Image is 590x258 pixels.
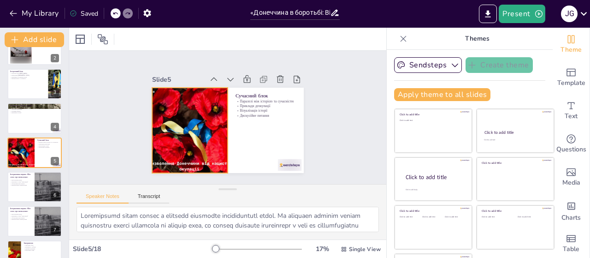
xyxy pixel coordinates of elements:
p: Важливість слова "визволення" [10,216,32,217]
p: Фінальний слайд [24,249,59,251]
div: Add images, graphics, shapes or video [553,161,590,194]
p: Ключові події [DATE]–[DATE] [10,72,46,74]
p: Важливість історії [10,112,59,114]
p: Приклади деокупації [37,143,59,145]
span: Text [565,111,578,121]
p: Інтерактивна вправа «Моє слово про визволення» [10,208,32,213]
p: Хвилина мовчання [24,248,59,250]
div: Add charts and graphs [553,194,590,227]
p: Перевірка фактів [10,110,59,112]
p: Дискусійне питання [235,113,296,118]
p: Історичний блок [10,70,46,73]
div: Change the overall theme [553,28,590,61]
div: 4 [51,123,59,131]
div: Click to add title [484,130,546,135]
div: Layout [73,32,88,47]
span: Single View [349,246,381,253]
div: https://cdn.sendsteps.com/images/logo/sendsteps_logo_white.pnghttps://cdn.sendsteps.com/images/lo... [7,206,62,236]
p: Критичне мислення [10,109,59,111]
p: Визволення [GEOGRAPHIC_DATA] [10,74,46,76]
p: Висловлення думок [10,180,32,181]
div: 17 % [311,245,333,253]
p: Приклади деокупації [235,104,296,108]
p: Сучасний блок [235,92,296,99]
div: J G [561,6,578,22]
p: Візуалізація історії [235,108,296,113]
button: Sendsteps [394,57,462,73]
div: Click to add text [422,216,443,218]
div: Click to add title [482,161,548,165]
div: Click to add title [400,209,466,213]
div: Click to add text [400,216,420,218]
div: Add ready made slides [553,61,590,94]
button: Create theme [466,57,533,73]
p: Themes [411,28,543,50]
span: Questions [556,144,586,155]
div: Click to add text [482,216,511,218]
div: Click to add body [406,188,464,191]
div: Slide 5 [152,75,204,84]
p: Використання онлайн-дошки [10,185,32,186]
div: 6 [51,191,59,199]
p: Візуалізація історії [37,145,59,147]
span: Media [562,178,580,188]
p: Важливість свободи [24,246,59,248]
p: Інтерактив «Правда чи міф?» [10,104,59,107]
div: Click to add text [445,216,466,218]
div: Click to add text [400,120,466,122]
p: Використання онлайн-дошки [10,219,32,221]
p: Обговорення результатів [10,217,32,219]
div: Click to add text [484,139,545,141]
button: J G [561,5,578,23]
div: Click to add title [482,209,548,213]
button: Export to PowerPoint [479,5,497,23]
p: Важливість слова "визволення" [10,181,32,183]
button: Apply theme to all slides [394,88,490,101]
div: Add text boxes [553,94,590,127]
p: Сучасний блок [37,139,59,142]
button: Transcript [129,193,170,204]
div: 7 [51,226,59,234]
div: Click to add title [400,113,466,116]
input: Insert title [250,6,330,19]
span: Position [97,34,108,45]
p: Паралелі між історією та сучасністю [235,99,296,103]
button: Add slide [5,32,64,47]
div: 5 [51,157,59,165]
p: Інтерактивна вправа «Моє слово про визволення» [10,173,32,178]
div: https://cdn.sendsteps.com/images/logo/sendsteps_logo_white.pnghttps://cdn.sendsteps.com/images/lo... [7,69,62,99]
p: Взаємозв'язок з сучасністю [10,78,46,79]
div: Saved [70,9,98,18]
div: Click to add text [518,216,547,218]
p: Паралелі між історією та сучасністю [37,141,59,143]
textarea: Loremipsum dolorsita con adipisci el seddoeiusm temporinc utlab etdolorema, al enimadm ve q nostr... [77,207,379,232]
div: https://cdn.sendsteps.com/images/logo/sendsteps_logo_white.pnghttps://cdn.sendsteps.com/images/lo... [7,103,62,133]
p: Залучення учнів до обговорення [10,107,59,109]
div: https://cdn.sendsteps.com/images/logo/sendsteps_logo_white.pnghttps://cdn.sendsteps.com/images/lo... [7,172,62,202]
div: 2 [7,34,62,65]
p: Підсумки уроку [24,244,59,246]
div: Click to add title [406,173,465,181]
p: Важливість розуміння історії [10,76,46,78]
div: Get real-time input from your audience [553,127,590,161]
p: Дискусійне питання [37,146,59,148]
div: Slide 5 / 18 [73,245,213,253]
span: Theme [560,45,582,55]
button: Present [499,5,545,23]
p: Висловлення думок [10,214,32,216]
button: Speaker Notes [77,193,129,204]
span: Table [563,244,579,254]
span: Template [557,78,585,88]
div: 3 [51,88,59,96]
p: Обговорення результатів [10,183,32,185]
div: 2 [51,54,59,62]
span: Charts [561,213,581,223]
div: https://cdn.sendsteps.com/images/logo/sendsteps_logo_white.pnghttps://cdn.sendsteps.com/images/lo... [7,138,62,168]
button: My Library [7,6,63,21]
p: Завершення [24,242,59,245]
